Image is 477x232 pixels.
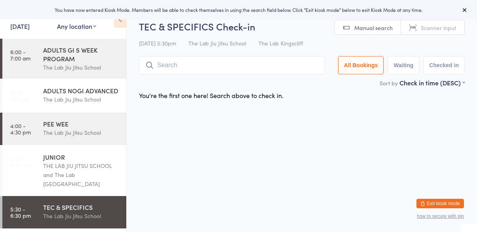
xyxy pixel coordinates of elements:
[2,196,126,228] a: 5:30 -6:30 pmTEC & SPECIFICSThe Lab Jiu Jitsu School
[423,56,465,74] button: Checked in
[258,39,303,47] span: The Lab Kingscliff
[10,49,30,61] time: 6:00 - 7:00 am
[10,123,31,135] time: 4:00 - 4:30 pm
[139,20,465,33] h2: TEC & SPECIFICS Check-in
[43,119,120,128] div: PEE WEE
[2,79,126,112] a: 12:00 -1:30 pmADULTS NOGI ADVANCEDThe Lab Jiu Jitsu School
[399,78,465,87] div: Check in time (DESC)
[188,39,246,47] span: The Lab Jiu Jitsu School
[2,146,126,195] a: 4:30 -5:15 pmJUNIORTHE LAB JIU JITSU SCHOOL and The Lab [GEOGRAPHIC_DATA]
[416,199,464,208] button: Exit kiosk mode
[139,91,283,100] div: You're the first one here! Search above to check in.
[10,206,31,219] time: 5:30 - 6:30 pm
[388,56,419,74] button: Waiting
[2,39,126,79] a: 6:00 -7:00 amADULTS GI 5 WEEK PROGRAMThe Lab Jiu Jitsu School
[13,6,464,13] div: You have now entered Kiosk Mode. Members will be able to check themselves in using the search fie...
[2,113,126,145] a: 4:00 -4:30 pmPEE WEEThe Lab Jiu Jitsu School
[43,161,120,189] div: THE LAB JIU JITSU SCHOOL and The Lab [GEOGRAPHIC_DATA]
[10,89,30,102] time: 12:00 - 1:30 pm
[338,56,384,74] button: All Bookings
[10,156,30,168] time: 4:30 - 5:15 pm
[354,24,393,32] span: Manual search
[139,56,325,74] input: Search
[43,45,120,63] div: ADULTS GI 5 WEEK PROGRAM
[43,153,120,161] div: JUNIOR
[139,39,176,47] span: [DATE] 5:30pm
[417,213,464,219] button: how to secure with pin
[421,24,456,32] span: Scanner input
[43,203,120,211] div: TEC & SPECIFICS
[43,63,120,72] div: The Lab Jiu Jitsu School
[43,211,120,221] div: The Lab Jiu Jitsu School
[380,79,398,87] label: Sort by
[43,86,120,95] div: ADULTS NOGI ADVANCED
[43,95,120,104] div: The Lab Jiu Jitsu School
[57,22,96,30] div: Any location
[10,22,30,30] a: [DATE]
[43,128,120,137] div: The Lab Jiu Jitsu School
